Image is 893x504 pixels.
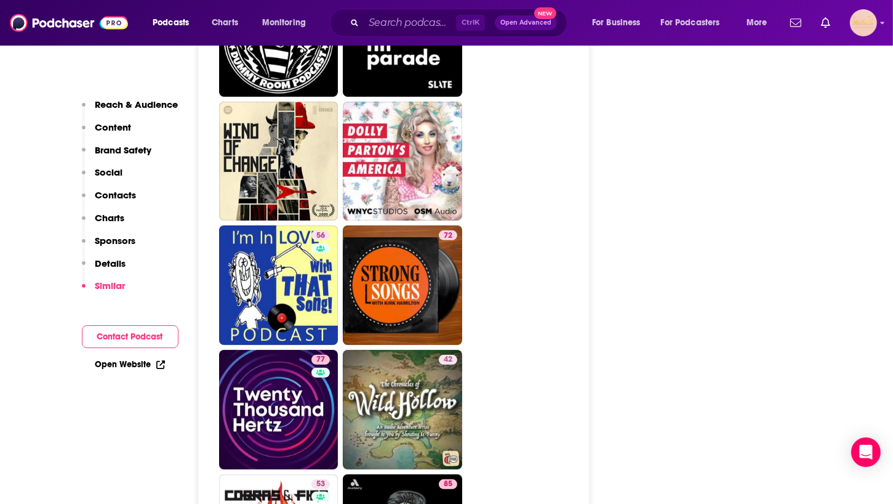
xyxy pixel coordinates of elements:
[204,13,246,33] a: Charts
[444,230,452,242] span: 72
[785,12,806,33] a: Show notifications dropdown
[439,479,457,489] a: 85
[212,14,238,31] span: Charts
[592,14,641,31] span: For Business
[653,13,738,33] button: open menu
[444,478,452,490] span: 85
[534,7,556,19] span: New
[342,9,579,37] div: Search podcasts, credits, & more...
[816,12,835,33] a: Show notifications dropdown
[439,230,457,240] a: 72
[82,212,125,235] button: Charts
[444,354,452,366] span: 42
[219,350,338,469] a: 77
[82,258,126,280] button: Details
[500,20,551,26] span: Open Advanced
[747,14,767,31] span: More
[311,355,330,365] a: 77
[82,325,178,348] button: Contact Podcast
[850,9,877,36] button: Show profile menu
[850,9,877,36] img: User Profile
[82,189,137,212] button: Contacts
[10,11,128,35] img: Podchaser - Follow, Share and Rate Podcasts
[95,280,126,291] p: Similar
[311,479,330,489] a: 53
[82,235,136,258] button: Sponsors
[95,99,178,110] p: Reach & Audience
[364,13,456,33] input: Search podcasts, credits, & more...
[311,230,330,240] a: 56
[343,226,462,345] a: 72
[661,14,720,31] span: For Podcasters
[851,437,881,467] div: Open Intercom Messenger
[316,354,325,366] span: 77
[82,166,123,189] button: Social
[738,13,783,33] button: open menu
[439,355,457,365] a: 42
[95,359,165,370] a: Open Website
[95,235,136,246] p: Sponsors
[495,15,557,30] button: Open AdvancedNew
[95,212,125,224] p: Charts
[95,166,123,178] p: Social
[82,144,152,167] button: Brand Safety
[456,15,485,31] span: Ctrl K
[95,189,137,201] p: Contacts
[343,350,462,469] a: 42
[316,478,325,490] span: 53
[82,99,178,121] button: Reach & Audience
[82,280,126,303] button: Similar
[262,14,306,31] span: Monitoring
[144,13,205,33] button: open menu
[95,144,152,156] p: Brand Safety
[82,121,132,144] button: Content
[95,121,132,133] p: Content
[316,230,325,242] span: 56
[583,13,656,33] button: open menu
[254,13,322,33] button: open menu
[153,14,189,31] span: Podcasts
[219,226,338,345] a: 56
[850,9,877,36] span: Logged in as MUSESPR
[95,258,126,269] p: Details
